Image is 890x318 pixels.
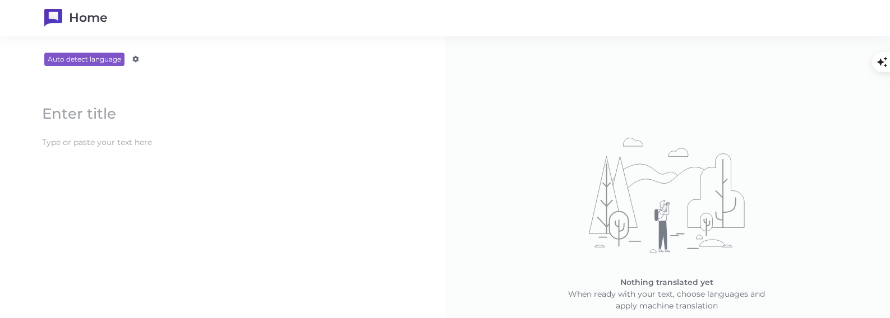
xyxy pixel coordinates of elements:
[560,288,773,312] p: When ready with your text, choose languages and apply machine translation
[69,9,108,27] h1: Home
[44,9,108,27] a: Home
[468,109,866,277] img: No translations
[44,9,62,27] img: TranslateWise logo
[620,277,713,287] span: Nothing translated yet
